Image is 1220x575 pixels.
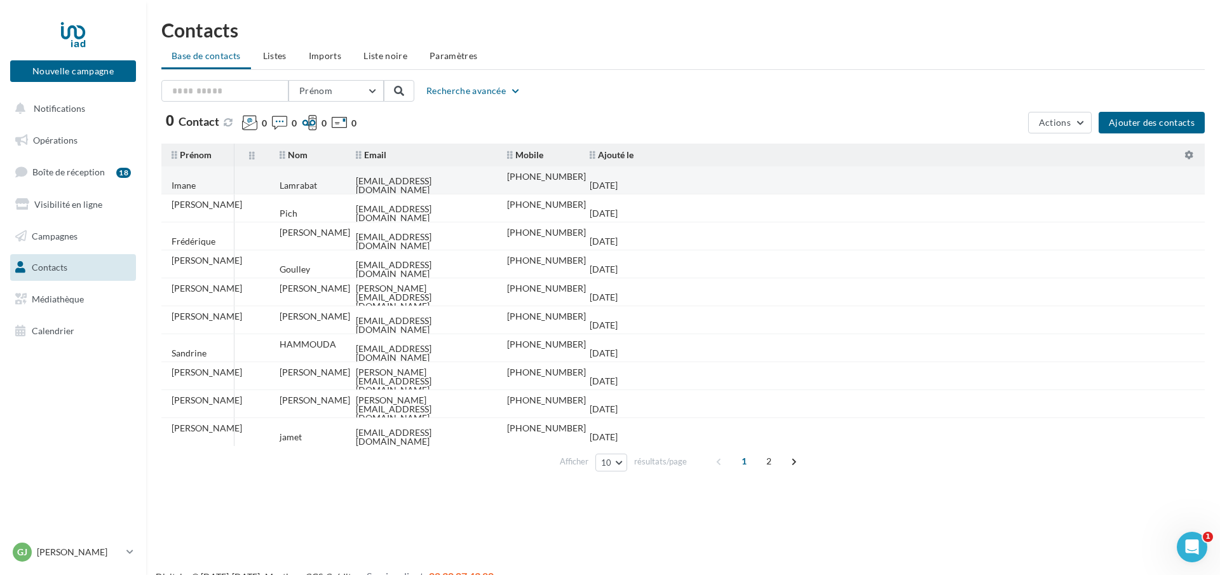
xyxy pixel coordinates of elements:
div: Lamrabat [280,181,317,190]
span: Contacts [32,262,67,273]
img: logo_orange.svg [20,20,30,30]
div: [PERSON_NAME] [172,312,242,321]
div: [PERSON_NAME] [172,368,242,377]
button: Nouvelle campagne [10,60,136,82]
div: HAMMOUDA [280,340,336,349]
div: [PERSON_NAME] [280,396,350,405]
span: GJ [17,546,27,558]
div: [EMAIL_ADDRESS][DOMAIN_NAME] [356,344,487,362]
span: Nom [280,149,308,160]
a: Médiathèque [8,286,139,313]
img: tab_domain_overview_orange.svg [53,74,63,84]
span: Prénom [172,149,212,160]
span: 0 [351,117,356,130]
a: Contacts [8,254,139,281]
div: Frédérique [172,237,215,246]
div: [EMAIL_ADDRESS][DOMAIN_NAME] [356,316,487,334]
div: [EMAIL_ADDRESS][DOMAIN_NAME] [356,260,487,278]
button: Recherche avancée [421,83,526,98]
div: [EMAIL_ADDRESS][DOMAIN_NAME] [356,233,487,250]
div: [PHONE_NUMBER] [507,172,586,181]
div: [PERSON_NAME] [280,228,350,237]
div: [PHONE_NUMBER] [507,396,586,405]
span: Contact [179,114,219,128]
div: [PERSON_NAME] [172,284,242,293]
div: [EMAIL_ADDRESS][DOMAIN_NAME] [356,428,487,446]
div: [PERSON_NAME][EMAIL_ADDRESS][DOMAIN_NAME] [356,284,487,311]
span: 1 [734,451,754,471]
div: Imane [172,181,196,190]
button: Prénom [288,80,384,102]
div: [PERSON_NAME] [280,312,350,321]
h1: Contacts [161,20,1205,39]
div: Sandrine [172,349,207,358]
span: 2 [759,451,779,471]
span: 1 [1203,532,1213,542]
button: Notifications [8,95,133,122]
div: [DATE] [590,321,618,330]
span: Imports [309,50,341,61]
div: jamet [280,433,302,442]
span: Prénom [299,85,332,96]
span: 10 [601,457,612,468]
div: [PHONE_NUMBER] [507,340,586,349]
span: Liste noire [363,50,407,61]
div: [DATE] [590,237,618,246]
button: Actions [1028,112,1092,133]
p: [PERSON_NAME] [37,546,121,558]
div: v 4.0.25 [36,20,62,30]
img: tab_keywords_by_traffic_grey.svg [146,74,156,84]
div: [PERSON_NAME] [172,256,242,265]
div: [DATE] [590,377,618,386]
div: [PERSON_NAME] [172,396,242,405]
span: Listes [263,50,287,61]
span: Email [356,149,386,160]
div: Pich [280,209,297,218]
div: Mots-clés [160,75,192,83]
span: Mobile [507,149,543,160]
div: Domaine [67,75,98,83]
div: [DATE] [590,209,618,218]
div: [PERSON_NAME][EMAIL_ADDRESS][DOMAIN_NAME] [356,368,487,395]
span: Ajouté le [590,149,634,160]
span: Campagnes [32,230,78,241]
div: [EMAIL_ADDRESS][DOMAIN_NAME] [356,205,487,222]
a: Calendrier [8,318,139,344]
div: Domaine: [DOMAIN_NAME] [33,33,144,43]
div: [PHONE_NUMBER] [507,424,586,433]
span: Actions [1039,117,1071,128]
div: [EMAIL_ADDRESS][DOMAIN_NAME] [356,177,487,194]
a: Campagnes [8,223,139,250]
div: [DATE] [590,405,618,414]
a: Visibilité en ligne [8,191,139,218]
span: Boîte de réception [32,166,105,177]
span: 0 [262,117,267,130]
span: Paramètres [430,50,478,61]
div: [PHONE_NUMBER] [507,200,586,209]
span: Visibilité en ligne [34,199,102,210]
button: Ajouter des contacts [1099,112,1205,133]
div: 18 [116,168,131,178]
div: [PERSON_NAME] [280,284,350,293]
div: [PERSON_NAME] [172,424,242,433]
div: [DATE] [590,349,618,358]
div: [DATE] [590,433,618,442]
div: [DATE] [590,293,618,302]
iframe: Intercom live chat [1177,532,1207,562]
span: résultats/page [634,456,687,468]
span: Opérations [33,135,78,145]
div: [PERSON_NAME] [172,200,242,209]
div: [PHONE_NUMBER] [507,256,586,265]
a: GJ [PERSON_NAME] [10,540,136,564]
a: Boîte de réception18 [8,158,139,186]
div: [DATE] [590,181,618,190]
div: [PHONE_NUMBER] [507,284,586,293]
span: Médiathèque [32,294,84,304]
span: Afficher [560,456,588,468]
span: Notifications [34,103,85,114]
div: [PERSON_NAME] [280,368,350,377]
div: Goulley [280,265,310,274]
div: [PERSON_NAME][EMAIL_ADDRESS][DOMAIN_NAME] [356,396,487,423]
div: [PHONE_NUMBER] [507,312,586,321]
span: 0 [292,117,297,130]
